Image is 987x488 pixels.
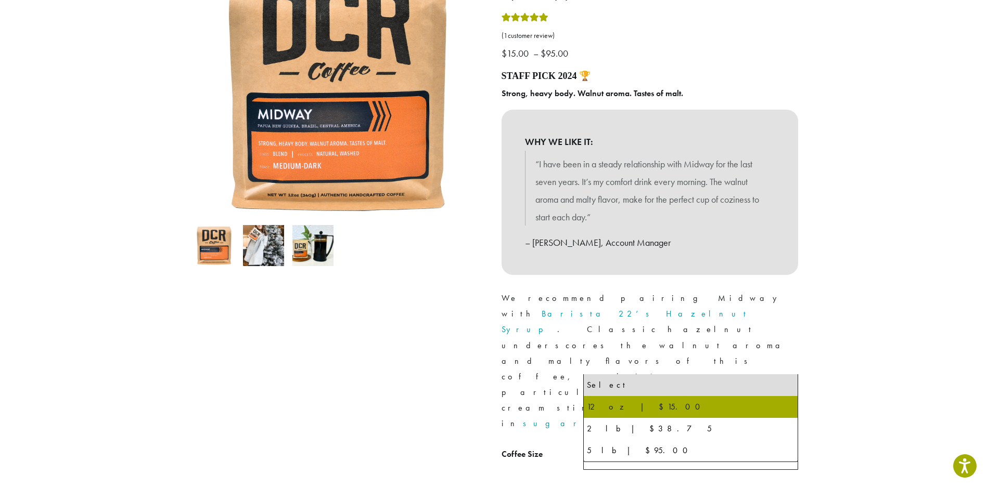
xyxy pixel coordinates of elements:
a: sugar-free [523,418,642,429]
bdi: 95.00 [541,47,571,59]
a: Barista 22’s Hazelnut Syrup [502,308,749,335]
div: Rated 5.00 out of 5 [502,11,548,27]
img: Midway - Image 3 [292,225,334,266]
p: We recommend pairing Midway with . Classic hazelnut underscores the walnut aroma and malty flavor... [502,291,798,431]
div: 2 lb | $38.75 [587,421,794,437]
span: 1 [504,31,508,40]
div: 5 lb | $95.00 [587,443,794,458]
img: Midway [194,225,235,266]
h4: STAFF PICK 2024 🏆 [502,71,798,82]
p: “I have been in a steady relationship with Midway for the last seven years. It’s my comfort drink... [535,155,764,226]
div: 12 oz | $15.00 [587,399,794,415]
span: $ [541,47,546,59]
bdi: 15.00 [502,47,531,59]
span: $ [502,47,507,59]
p: – [PERSON_NAME], Account Manager [525,234,775,252]
span: – [533,47,539,59]
b: Strong, heavy body. Walnut aroma. Tastes of malt. [502,88,683,99]
li: Select [584,374,798,396]
a: (1customer review) [502,31,798,41]
img: Midway - Image 2 [243,225,284,266]
b: WHY WE LIKE IT: [525,133,775,151]
label: Coffee Size [502,447,583,462]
